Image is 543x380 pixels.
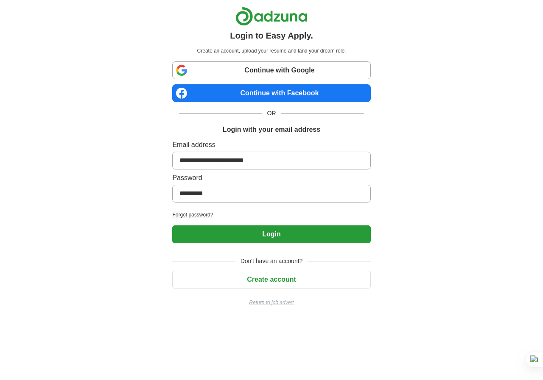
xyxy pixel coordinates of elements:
[235,257,308,266] span: Don't have an account?
[230,29,313,42] h1: Login to Easy Apply.
[223,125,320,135] h1: Login with your email address
[172,84,370,102] a: Continue with Facebook
[172,225,370,243] button: Login
[172,271,370,288] button: Create account
[174,47,369,55] p: Create an account, upload your resume and land your dream role.
[172,276,370,283] a: Create account
[172,211,370,219] a: Forgot password?
[172,61,370,79] a: Continue with Google
[235,7,308,26] img: Adzuna logo
[172,173,370,183] label: Password
[172,140,370,150] label: Email address
[262,109,281,118] span: OR
[172,299,370,306] a: Return to job advert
